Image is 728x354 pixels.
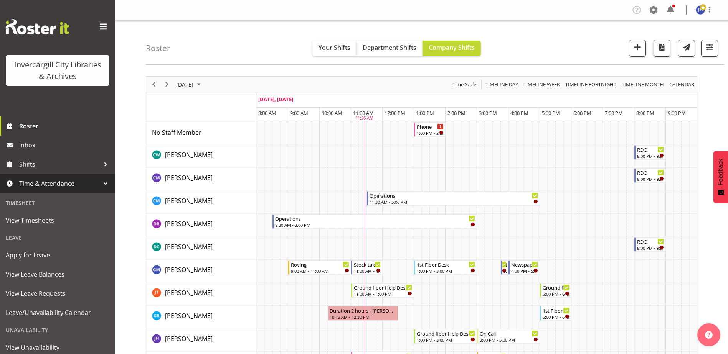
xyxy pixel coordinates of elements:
[165,288,213,297] span: [PERSON_NAME]
[165,242,213,251] a: [PERSON_NAME]
[637,169,664,176] div: RDO
[2,230,113,246] div: Leave
[351,260,383,275] div: Gabriel McKay Smith"s event - Stock taking Begin From Friday, September 19, 2025 at 11:00:00 AM G...
[480,337,538,343] div: 3:00 PM - 5:00 PM
[312,41,357,56] button: Your Shifts
[258,96,293,103] span: [DATE], [DATE]
[636,110,654,116] span: 8:00 PM
[503,268,507,274] div: 3:45 PM - 4:00 PM
[6,215,109,226] span: View Timesheets
[146,190,256,213] td: Cindy Mulrooney resource
[6,269,109,280] span: View Leave Balances
[355,115,373,121] div: 11:26 AM
[175,80,194,89] span: [DATE]
[543,314,570,320] div: 5:00 PM - 6:00 PM
[523,80,561,89] span: Timeline Week
[6,249,109,261] span: Apply for Leave
[416,110,434,116] span: 1:00 PM
[162,80,172,89] button: Next
[165,288,213,297] a: [PERSON_NAME]
[370,199,538,205] div: 11:30 AM - 5:00 PM
[165,243,213,251] span: [PERSON_NAME]
[629,40,646,57] button: Add a new shift
[165,311,213,320] span: [PERSON_NAME]
[2,303,113,322] a: Leave/Unavailability Calendar
[508,260,540,275] div: Gabriel McKay Smith"s event - Newspapers Begin From Friday, September 19, 2025 at 4:00:00 PM GMT+...
[19,159,100,170] span: Shifts
[165,220,213,228] span: [PERSON_NAME]
[2,246,113,265] a: Apply for Leave
[414,122,446,137] div: No Staff Member"s event - Phone Begin From Friday, September 19, 2025 at 1:00:00 PM GMT+12:00 End...
[2,195,113,211] div: Timesheet
[543,284,570,291] div: Ground floor Help Desk
[146,305,256,328] td: Grace Roscoe-Squires resource
[160,77,173,93] div: next period
[654,40,670,57] button: Download a PDF of the roster for the current day
[637,245,664,251] div: 8:00 PM - 9:00 PM
[417,130,444,136] div: 1:00 PM - 2:00 PM
[2,211,113,230] a: View Timesheets
[2,284,113,303] a: View Leave Requests
[503,261,507,268] div: New book tagging
[522,80,561,89] button: Timeline Week
[291,268,349,274] div: 9:00 AM - 11:00 AM
[354,284,412,291] div: Ground floor Help Desk
[668,110,686,116] span: 9:00 PM
[634,168,666,183] div: Chamique Mamolo"s event - RDO Begin From Friday, September 19, 2025 at 8:00:00 PM GMT+12:00 Ends ...
[165,151,213,159] span: [PERSON_NAME]
[258,110,276,116] span: 8:00 AM
[152,128,201,137] a: No Staff Member
[423,41,481,56] button: Company Shifts
[637,238,664,245] div: RDO
[6,288,109,299] span: View Leave Requests
[477,329,540,344] div: Jill Harpur"s event - On Call Begin From Friday, September 19, 2025 at 3:00:00 PM GMT+12:00 Ends ...
[146,44,170,52] h4: Roster
[275,222,475,228] div: 8:30 AM - 3:00 PM
[165,334,213,343] a: [PERSON_NAME]
[370,192,538,199] div: Operations
[637,176,664,182] div: 8:00 PM - 9:00 PM
[485,80,519,89] span: Timeline Day
[480,329,538,337] div: On Call
[354,268,381,274] div: 11:00 AM - 12:00 PM
[511,261,538,268] div: Newspapers
[414,329,477,344] div: Jill Harpur"s event - Ground floor Help Desk Begin From Friday, September 19, 2025 at 1:00:00 PM ...
[146,213,256,236] td: Debra Robinson resource
[447,110,466,116] span: 2:00 PM
[542,110,560,116] span: 5:00 PM
[696,5,705,15] img: jillian-hunter11667.jpg
[417,261,475,268] div: 1st Floor Desk
[6,342,109,353] span: View Unavailability
[634,145,666,160] div: Catherine Wilson"s event - RDO Begin From Friday, September 19, 2025 at 8:00:00 PM GMT+12:00 Ends...
[510,110,528,116] span: 4:00 PM
[165,265,213,274] span: [PERSON_NAME]
[414,260,477,275] div: Gabriel McKay Smith"s event - 1st Floor Desk Begin From Friday, September 19, 2025 at 1:00:00 PM ...
[353,110,374,116] span: 11:00 AM
[146,144,256,167] td: Catherine Wilson resource
[19,178,100,189] span: Time & Attendance
[146,259,256,282] td: Gabriel McKay Smith resource
[351,283,414,298] div: Glen Tomlinson"s event - Ground floor Help Desk Begin From Friday, September 19, 2025 at 11:00:00...
[165,219,213,228] a: [PERSON_NAME]
[543,291,570,297] div: 5:00 PM - 6:00 PM
[291,261,349,268] div: Roving
[634,237,666,252] div: Donald Cunningham"s event - RDO Begin From Friday, September 19, 2025 at 8:00:00 PM GMT+12:00 End...
[713,151,728,203] button: Feedback - Show survey
[540,306,571,321] div: Grace Roscoe-Squires"s event - 1st Floor Desk Begin From Friday, September 19, 2025 at 5:00:00 PM...
[165,196,213,205] a: [PERSON_NAME]
[165,174,213,182] span: [PERSON_NAME]
[330,306,397,314] div: Duration 2 hours - [PERSON_NAME]
[367,191,540,206] div: Cindy Mulrooney"s event - Operations Begin From Friday, September 19, 2025 at 11:30:00 AM GMT+12:...
[564,80,618,89] button: Fortnight
[354,261,381,268] div: Stock taking
[330,314,397,320] div: 10:15 AM - 12:30 PM
[429,43,475,52] span: Company Shifts
[621,80,665,89] span: Timeline Month
[2,322,113,338] div: Unavailability
[275,215,475,222] div: Operations
[165,173,213,182] a: [PERSON_NAME]
[146,236,256,259] td: Donald Cunningham resource
[13,59,102,82] div: Invercargill City Libraries & Archives
[146,121,256,144] td: No Staff Member resource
